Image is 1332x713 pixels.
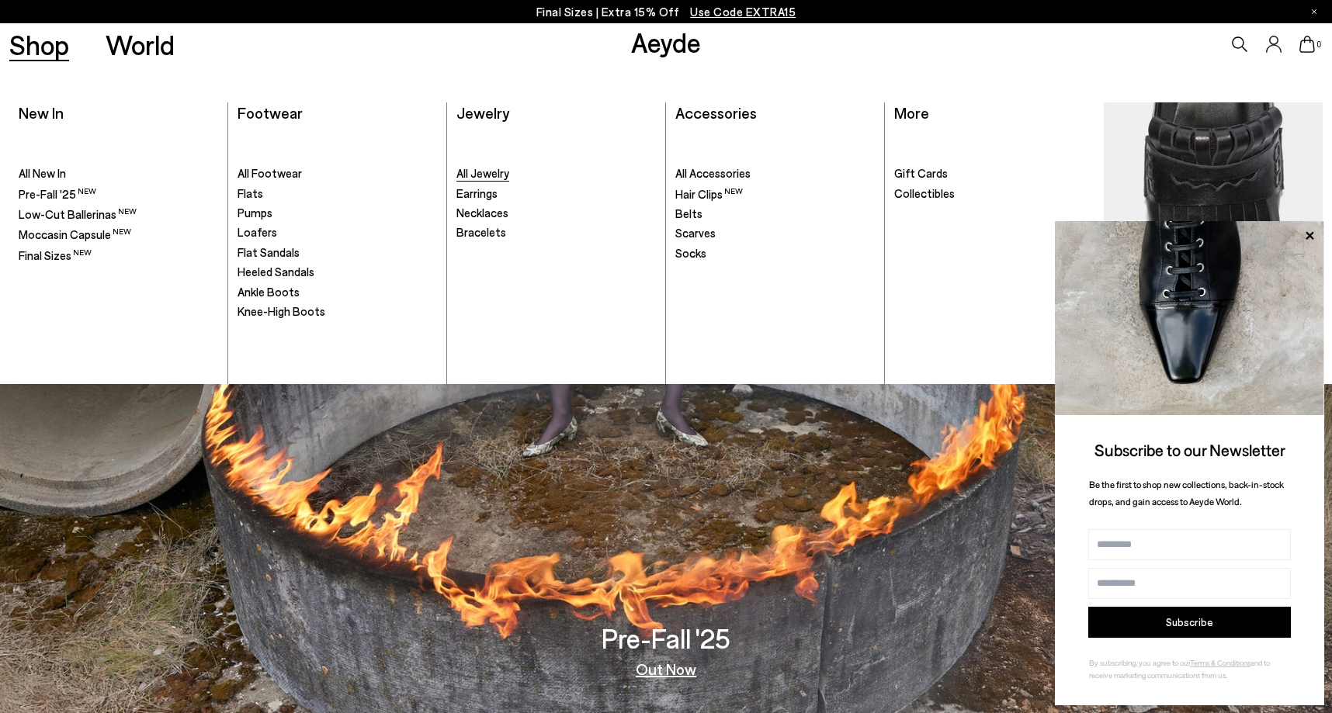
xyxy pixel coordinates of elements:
span: Knee-High Boots [238,304,325,318]
a: Pre-Fall '25 [19,186,218,202]
a: Necklaces [456,206,656,221]
a: More [894,103,929,122]
img: Mobile_e6eede4d-78b8-4bd1-ae2a-4197e375e133_900x.jpg [1105,102,1323,376]
a: Jewelry [456,103,509,122]
button: Subscribe [1088,607,1291,638]
a: Aeyde [631,26,701,58]
span: Flat Sandals [238,245,300,259]
a: Loafers [238,225,437,241]
span: All Jewelry [456,166,509,180]
a: Gift Cards [894,166,1094,182]
a: All Footwear [238,166,437,182]
span: Pre-Fall '25 [19,187,96,201]
span: Bracelets [456,225,506,239]
span: By subscribing, you agree to our [1089,658,1190,667]
a: All New In [19,166,218,182]
span: Collectibles [894,186,955,200]
a: Earrings [456,186,656,202]
span: Gift Cards [894,166,948,180]
a: Socks [675,246,875,261]
a: Accessories [675,103,757,122]
a: Bracelets [456,225,656,241]
a: Flat Sandals [238,245,437,261]
span: Flats [238,186,263,200]
a: Belts [675,206,875,222]
a: Terms & Conditions [1190,658,1250,667]
a: Moccasin Capsule [19,227,218,243]
a: New In [19,103,64,122]
span: Socks [675,246,706,260]
span: Belts [675,206,702,220]
span: All Footwear [238,166,302,180]
span: Necklaces [456,206,508,220]
h3: Pre-Fall '25 [602,625,730,652]
span: Navigate to /collections/ss25-final-sizes [690,5,796,19]
span: Ankle Boots [238,285,300,299]
span: Final Sizes [19,248,92,262]
a: Footwear [238,103,303,122]
a: Collectibles [894,186,1094,202]
span: Subscribe to our Newsletter [1094,440,1285,459]
a: 0 [1299,36,1315,53]
span: All New In [19,166,66,180]
span: All Accessories [675,166,751,180]
a: Final Sizes [19,247,218,264]
span: Loafers [238,225,277,239]
img: ca3f721fb6ff708a270709c41d776025.jpg [1055,221,1324,415]
span: Scarves [675,226,716,240]
span: Pumps [238,206,272,220]
a: Pumps [238,206,437,221]
span: Be the first to shop new collections, back-in-stock drops, and gain access to Aeyde World. [1089,479,1284,507]
a: Scarves [675,226,875,241]
a: Out Now [636,661,696,677]
span: Heeled Sandals [238,265,314,279]
a: World [106,31,175,58]
a: Moccasin Capsule [1105,102,1323,376]
span: 0 [1315,40,1323,49]
a: Flats [238,186,437,202]
a: Shop [9,31,69,58]
span: Moccasin Capsule [19,227,131,241]
span: Earrings [456,186,498,200]
a: Knee-High Boots [238,304,437,320]
a: Hair Clips [675,186,875,202]
p: Final Sizes | Extra 15% Off [536,2,796,22]
a: All Accessories [675,166,875,182]
a: Low-Cut Ballerinas [19,206,218,223]
a: Heeled Sandals [238,265,437,280]
a: Ankle Boots [238,285,437,300]
a: All Jewelry [456,166,656,182]
span: Low-Cut Ballerinas [19,207,137,221]
span: Hair Clips [675,187,743,201]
